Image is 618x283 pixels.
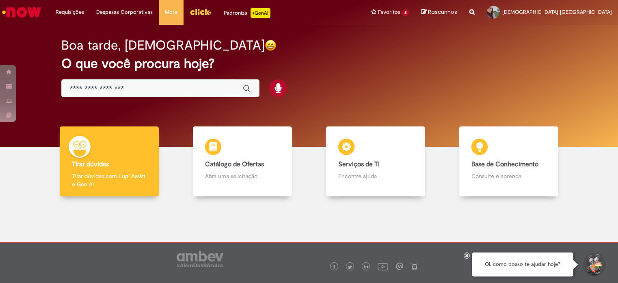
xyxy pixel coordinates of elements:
[61,57,557,71] h2: O que você procura hoje?
[224,8,270,18] div: Padroniza
[421,9,457,16] a: Rascunhos
[502,9,612,15] span: [DEMOGRAPHIC_DATA] [GEOGRAPHIC_DATA]
[177,251,223,267] img: logo_footer_ambev_rotulo_gray.png
[338,160,380,168] b: Serviços de TI
[428,8,457,16] span: Rascunhos
[309,126,442,197] a: Serviços de TI Encontre ajuda
[190,6,212,18] img: click_logo_yellow_360x200.png
[402,9,409,16] span: 8
[96,8,153,16] span: Despesas Corporativas
[442,126,575,197] a: Base de Conhecimento Consulte e aprenda
[205,172,280,180] p: Abra uma solicitação
[471,172,546,180] p: Consulte e aprenda
[364,265,368,270] img: logo_footer_linkedin.png
[205,160,264,168] b: Catálogo de Ofertas
[471,160,538,168] b: Base de Conhecimento
[378,261,388,272] img: logo_footer_youtube.png
[165,8,177,16] span: More
[378,8,400,16] span: Favoritos
[251,8,270,18] p: +GenAi
[338,172,413,180] p: Encontre ajuda
[396,263,403,270] img: logo_footer_workplace.png
[43,126,176,197] a: Tirar dúvidas Tirar dúvidas com Lupi Assist e Gen Ai
[411,263,418,270] img: logo_footer_naosei.png
[472,253,573,276] div: Oi, como posso te ajudar hoje?
[61,38,265,52] h2: Boa tarde, [DEMOGRAPHIC_DATA]
[1,4,43,20] img: ServiceNow
[265,39,277,51] img: happy-face.png
[581,253,606,277] button: Iniciar Conversa de Suporte
[72,160,109,168] b: Tirar dúvidas
[332,265,336,269] img: logo_footer_facebook.png
[56,8,84,16] span: Requisições
[176,126,309,197] a: Catálogo de Ofertas Abra uma solicitação
[72,172,147,188] p: Tirar dúvidas com Lupi Assist e Gen Ai
[348,265,352,269] img: logo_footer_twitter.png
